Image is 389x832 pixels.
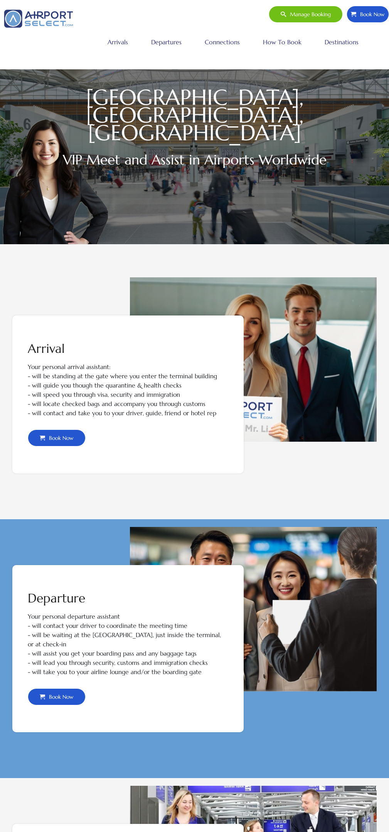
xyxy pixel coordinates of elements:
p: Your personal departure assistant - will contact your driver to coordinate the meeting time [28,612,228,631]
p: - will speed you through visa, security and immigration - will locate checked bags and accompany ... [28,390,228,418]
a: Connections [203,32,242,52]
a: Manage booking [269,6,343,23]
p: Your personal arrival assistant: - will be standing at the gate where you enter the terminal buil... [28,362,228,390]
h2: VIP Meet and Assist in Airports Worldwide [12,149,377,170]
div: Airport Select VIP Connection Transit [12,527,377,770]
a: How to book [261,32,303,52]
div: Airport Select VIP Arrival [12,277,377,512]
a: Departures [149,32,184,52]
a: Book Now [347,6,389,23]
p: - will be waiting at the [GEOGRAPHIC_DATA], just inside the terminal, or at check-in - will assis... [28,631,228,677]
a: Arrivals [106,32,130,52]
span: Book Now [45,689,74,705]
h2: Departure [28,592,228,604]
span: Book Now [45,430,74,446]
h2: Arrival [28,342,228,355]
span: Book Now [356,6,385,22]
span: Manage booking [286,6,331,22]
a: Book Now [28,429,86,446]
a: Destinations [323,32,360,52]
h1: [GEOGRAPHIC_DATA], [GEOGRAPHIC_DATA], [GEOGRAPHIC_DATA] [12,89,377,142]
a: Book Now [28,688,86,705]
